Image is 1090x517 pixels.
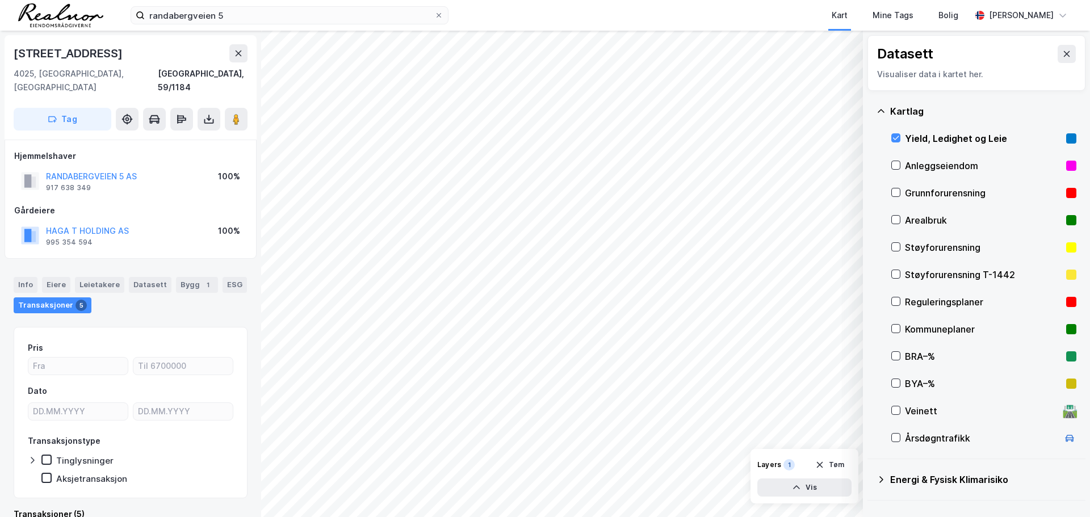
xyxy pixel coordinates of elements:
[218,170,240,183] div: 100%
[176,277,218,293] div: Bygg
[938,9,958,22] div: Bolig
[56,473,127,484] div: Aksjetransaksjon
[133,358,233,375] input: Til 6700000
[905,132,1062,145] div: Yield, Ledighet og Leie
[877,45,933,63] div: Datasett
[905,295,1062,309] div: Reguleringsplaner
[76,300,87,311] div: 5
[905,213,1062,227] div: Arealbruk
[133,403,233,420] input: DD.MM.YYYY
[145,7,434,24] input: Søk på adresse, matrikkel, gårdeiere, leietakere eller personer
[28,384,47,398] div: Dato
[905,322,1062,336] div: Kommuneplaner
[905,186,1062,200] div: Grunnforurensning
[873,9,913,22] div: Mine Tags
[14,204,247,217] div: Gårdeiere
[18,3,103,27] img: realnor-logo.934646d98de889bb5806.png
[832,9,848,22] div: Kart
[783,459,795,470] div: 1
[46,183,91,192] div: 917 638 349
[890,104,1076,118] div: Kartlag
[905,404,1058,418] div: Veinett
[28,403,128,420] input: DD.MM.YYYY
[28,341,43,355] div: Pris
[56,455,114,466] div: Tinglysninger
[46,238,93,247] div: 995 354 594
[905,268,1062,281] div: Støyforurensning T-1442
[28,358,128,375] input: Fra
[158,67,248,94] div: [GEOGRAPHIC_DATA], 59/1184
[905,350,1062,363] div: BRA–%
[1062,403,1078,418] div: 🛣️
[1033,463,1090,517] iframe: Chat Widget
[890,473,1076,486] div: Energi & Fysisk Klimarisiko
[223,277,247,293] div: ESG
[14,108,111,131] button: Tag
[28,434,100,448] div: Transaksjonstype
[14,277,37,293] div: Info
[14,149,247,163] div: Hjemmelshaver
[877,68,1076,81] div: Visualiser data i kartet her.
[14,44,125,62] div: [STREET_ADDRESS]
[1033,463,1090,517] div: Kontrollprogram for chat
[757,478,852,497] button: Vis
[905,241,1062,254] div: Støyforurensning
[757,460,781,469] div: Layers
[42,277,70,293] div: Eiere
[75,277,124,293] div: Leietakere
[14,67,158,94] div: 4025, [GEOGRAPHIC_DATA], [GEOGRAPHIC_DATA]
[14,297,91,313] div: Transaksjoner
[905,159,1062,173] div: Anleggseiendom
[202,279,213,291] div: 1
[218,224,240,238] div: 100%
[808,456,852,474] button: Tøm
[129,277,171,293] div: Datasett
[989,9,1054,22] div: [PERSON_NAME]
[905,377,1062,390] div: BYA–%
[905,431,1058,445] div: Årsdøgntrafikk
